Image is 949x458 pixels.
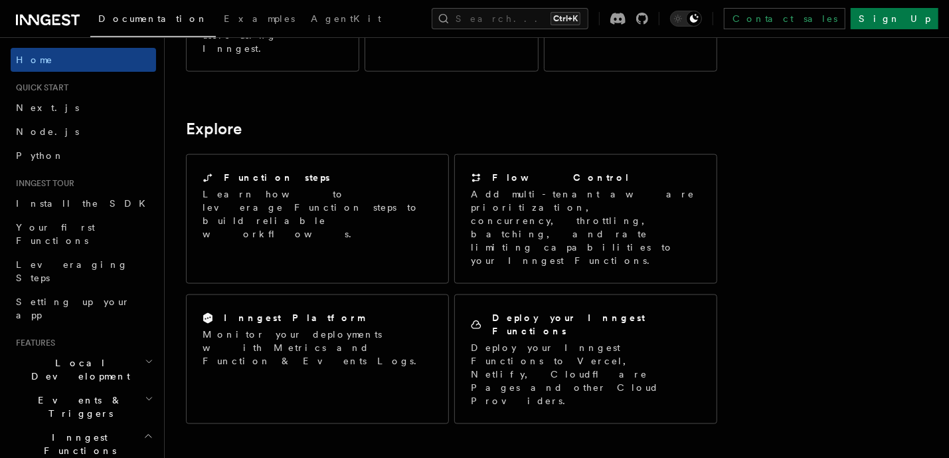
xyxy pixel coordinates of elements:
a: Next.js [11,96,156,120]
a: Python [11,144,156,168]
h2: Flow Control [492,171,630,184]
button: Search...Ctrl+K [432,8,588,29]
a: Function stepsLearn how to leverage Function steps to build reliable workflows. [186,154,449,284]
button: Local Development [11,351,156,388]
button: Events & Triggers [11,388,156,425]
a: Install the SDK [11,191,156,215]
a: Inngest PlatformMonitor your deployments with Metrics and Function & Events Logs. [186,294,449,424]
span: Install the SDK [16,198,153,209]
p: Deploy your Inngest Functions to Vercel, Netlify, Cloudflare Pages and other Cloud Providers. [471,341,701,407]
a: Contact sales [724,8,845,29]
span: Events & Triggers [11,394,145,420]
a: Documentation [90,4,216,37]
span: Inngest tour [11,178,74,189]
a: Home [11,48,156,72]
p: Learn how to leverage Function steps to build reliable workflows. [203,187,432,241]
span: Home [16,53,53,66]
button: Toggle dark mode [670,11,702,27]
span: Inngest Functions [11,431,143,457]
h2: Inngest Platform [224,311,365,324]
span: Setting up your app [16,296,130,320]
span: Your first Functions [16,222,95,246]
p: Add multi-tenant aware prioritization, concurrency, throttling, batching, and rate limiting capab... [471,187,701,267]
span: Node.js [16,126,79,137]
span: Python [16,150,64,161]
span: Local Development [11,356,145,383]
p: Monitor your deployments with Metrics and Function & Events Logs. [203,328,432,368]
span: Leveraging Steps [16,259,128,283]
span: Features [11,338,55,348]
h2: Deploy your Inngest Functions [492,311,701,338]
a: Setting up your app [11,290,156,327]
span: Examples [224,13,295,24]
span: Next.js [16,102,79,113]
kbd: Ctrl+K [551,12,580,25]
h2: Function steps [224,171,330,184]
span: AgentKit [311,13,381,24]
a: Deploy your Inngest FunctionsDeploy your Inngest Functions to Vercel, Netlify, Cloudflare Pages a... [454,294,717,424]
span: Quick start [11,82,68,93]
span: Documentation [98,13,208,24]
a: Your first Functions [11,215,156,253]
a: Flow ControlAdd multi-tenant aware prioritization, concurrency, throttling, batching, and rate li... [454,154,717,284]
a: Explore [186,120,242,138]
a: Sign Up [851,8,938,29]
a: Leveraging Steps [11,253,156,290]
a: AgentKit [303,4,389,36]
a: Examples [216,4,303,36]
a: Node.js [11,120,156,144]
